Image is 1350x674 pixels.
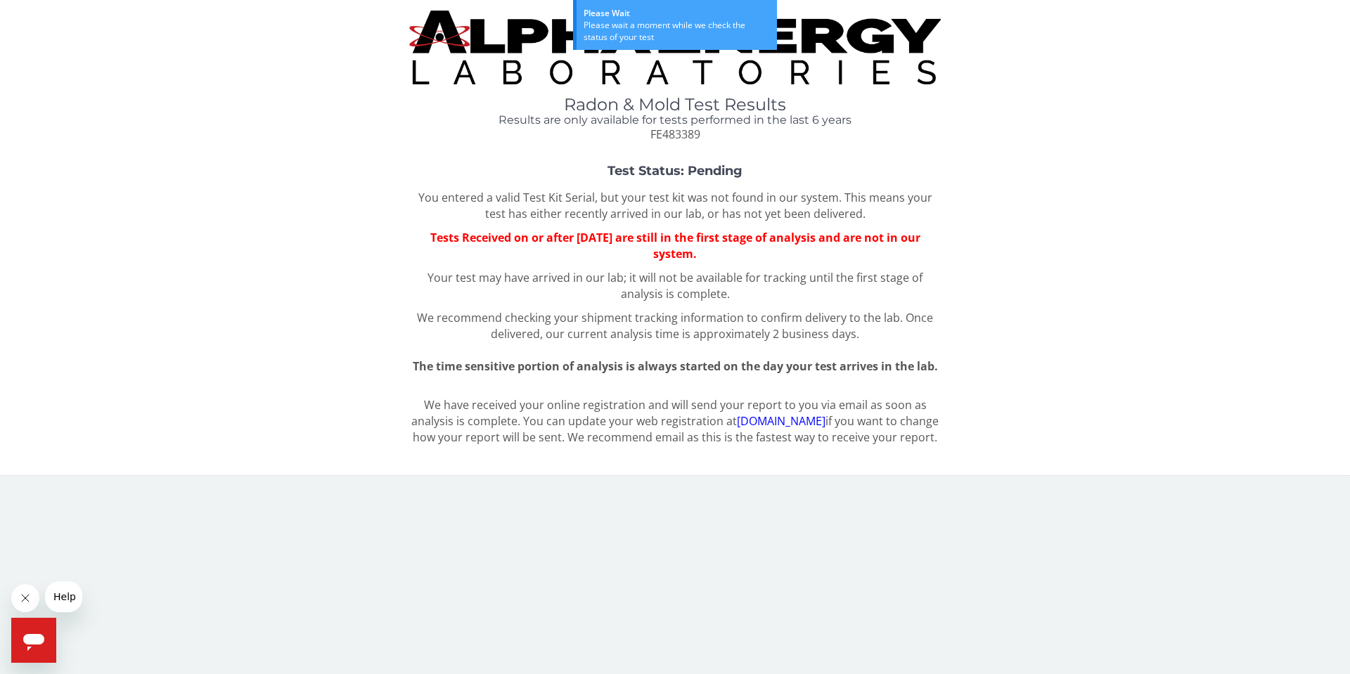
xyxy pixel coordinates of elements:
div: Please Wait [584,7,770,19]
iframe: Button to launch messaging window [11,618,56,663]
div: Please wait a moment while we check the status of your test [584,19,770,43]
h1: Radon & Mold Test Results [409,96,941,114]
span: We recommend checking your shipment tracking information to confirm delivery to the lab. [417,310,903,325]
img: TightCrop.jpg [409,11,941,84]
iframe: Message from company [45,581,82,612]
iframe: Close message [11,584,39,612]
a: [DOMAIN_NAME] [737,413,825,429]
p: You entered a valid Test Kit Serial, but your test kit was not found in our system. This means yo... [409,190,941,222]
strong: Test Status: Pending [607,163,742,179]
span: Tests Received on or after [DATE] are still in the first stage of analysis and are not in our sys... [430,230,920,261]
h4: Results are only available for tests performed in the last 6 years [409,114,941,127]
span: The time sensitive portion of analysis is always started on the day your test arrives in the lab. [413,358,938,374]
span: Once delivered, our current analysis time is approximately 2 business days. [491,310,933,342]
span: FE483389 [650,127,700,142]
p: Your test may have arrived in our lab; it will not be available for tracking until the first stag... [409,270,941,302]
p: We have received your online registration and will send your report to you via email as soon as a... [409,397,941,446]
